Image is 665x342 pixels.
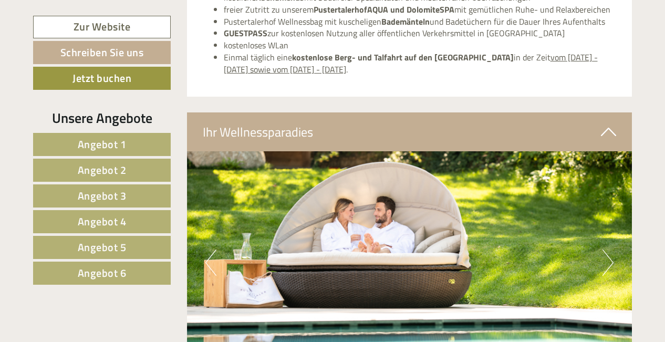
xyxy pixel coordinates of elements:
div: Ihr Wellnessparadies [187,112,632,151]
button: Previous [205,250,216,276]
span: Angebot 2 [78,162,127,178]
strong: Bademänteln [381,15,430,28]
li: Pustertalerhof Wellnessbag mit kuscheligen und Badetüchern für die Dauer Ihres Aufenthalts [224,16,617,28]
strong: PustertalerhofAQUA und DolomiteSPA [314,3,454,16]
a: Zur Website [33,16,171,38]
li: Einmal täglich eine in der Zeit . [224,51,617,76]
span: Angebot 5 [78,239,127,255]
span: Angebot 4 [78,213,127,230]
u: vom [DATE] - [DATE] sowie vom [DATE] - [DATE] [224,51,598,76]
span: Angebot 3 [78,188,127,204]
li: kostenloses WLan [224,39,617,51]
li: freier Zutritt zu unserem mit gemütlichen Ruhe- und Relaxbereichen [224,4,617,16]
strong: kostenlose Berg- und Talfahrt auf den [GEOGRAPHIC_DATA] [292,51,514,64]
div: Unsere Angebote [33,108,171,128]
a: Schreiben Sie uns [33,41,171,64]
a: Jetzt buchen [33,67,171,90]
button: Next [602,250,614,276]
strong: GUESTPASS [224,27,267,39]
span: Angebot 1 [78,136,127,152]
li: zur kostenlosen Nutzung aller öffentlichen Verkehrsmittel in [GEOGRAPHIC_DATA] [224,27,617,39]
span: Angebot 6 [78,265,127,281]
